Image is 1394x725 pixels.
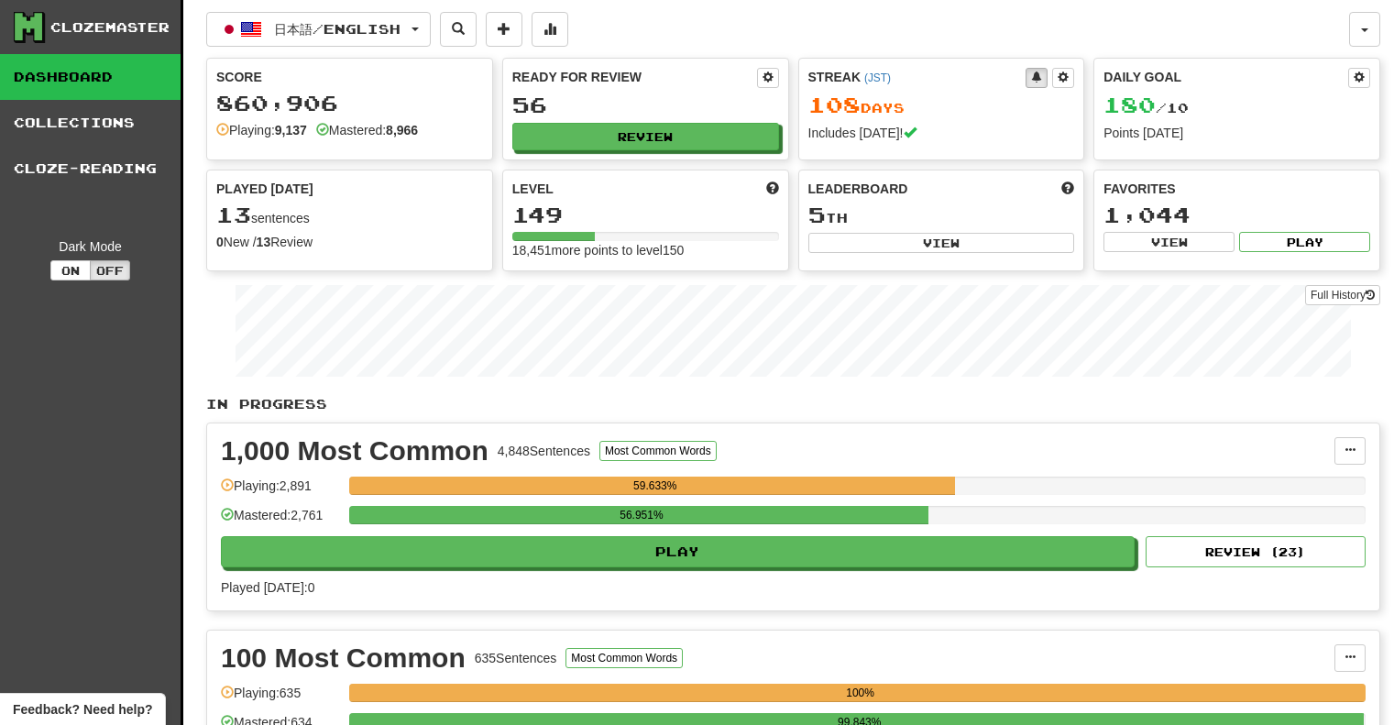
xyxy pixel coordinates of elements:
button: Play [1239,232,1370,252]
button: More stats [532,12,568,47]
div: th [808,203,1075,227]
a: Full History [1305,285,1380,305]
div: 860,906 [216,92,483,115]
div: 56.951% [355,506,928,524]
div: Points [DATE] [1103,124,1370,142]
button: Off [90,260,130,280]
div: 1,000 Most Common [221,437,488,465]
p: In Progress [206,395,1380,413]
span: 日本語 / English [274,21,401,37]
div: Playing: 635 [221,684,340,714]
div: Streak [808,68,1026,86]
button: Search sentences [440,12,477,47]
div: Includes [DATE]! [808,124,1075,142]
div: Daily Goal [1103,68,1348,88]
button: View [808,233,1075,253]
div: Playing: 2,891 [221,477,340,507]
div: 100% [355,684,1366,702]
span: This week in points, UTC [1061,180,1074,198]
span: 13 [216,202,251,227]
button: Most Common Words [565,648,683,668]
div: 18,451 more points to level 150 [512,241,779,259]
button: View [1103,232,1235,252]
button: On [50,260,91,280]
span: Score more points to level up [766,180,779,198]
span: Leaderboard [808,180,908,198]
strong: 13 [257,235,271,249]
span: 108 [808,92,861,117]
a: (JST) [864,71,891,84]
div: Ready for Review [512,68,757,86]
strong: 0 [216,235,224,249]
div: 59.633% [355,477,955,495]
div: Favorites [1103,180,1370,198]
span: 5 [808,202,826,227]
button: Play [221,536,1135,567]
div: 4,848 Sentences [498,442,590,460]
div: 100 Most Common [221,644,466,672]
button: Add sentence to collection [486,12,522,47]
div: Mastered: 2,761 [221,506,340,536]
div: 1,044 [1103,203,1370,226]
div: 149 [512,203,779,226]
div: Score [216,68,483,86]
span: Played [DATE]: 0 [221,580,314,595]
div: 56 [512,93,779,116]
span: 180 [1103,92,1156,117]
div: Clozemaster [50,18,170,37]
button: 日本語/English [206,12,431,47]
div: sentences [216,203,483,227]
div: 635 Sentences [475,649,557,667]
button: Review (23) [1146,536,1366,567]
span: Played [DATE] [216,180,313,198]
span: Open feedback widget [13,700,152,719]
div: Day s [808,93,1075,117]
div: Mastered: [316,121,418,139]
div: Dark Mode [14,237,167,256]
strong: 9,137 [275,123,307,137]
span: / 10 [1103,100,1189,115]
div: New / Review [216,233,483,251]
button: Most Common Words [599,441,717,461]
strong: 8,966 [386,123,418,137]
button: Review [512,123,779,150]
div: Playing: [216,121,307,139]
span: Level [512,180,554,198]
